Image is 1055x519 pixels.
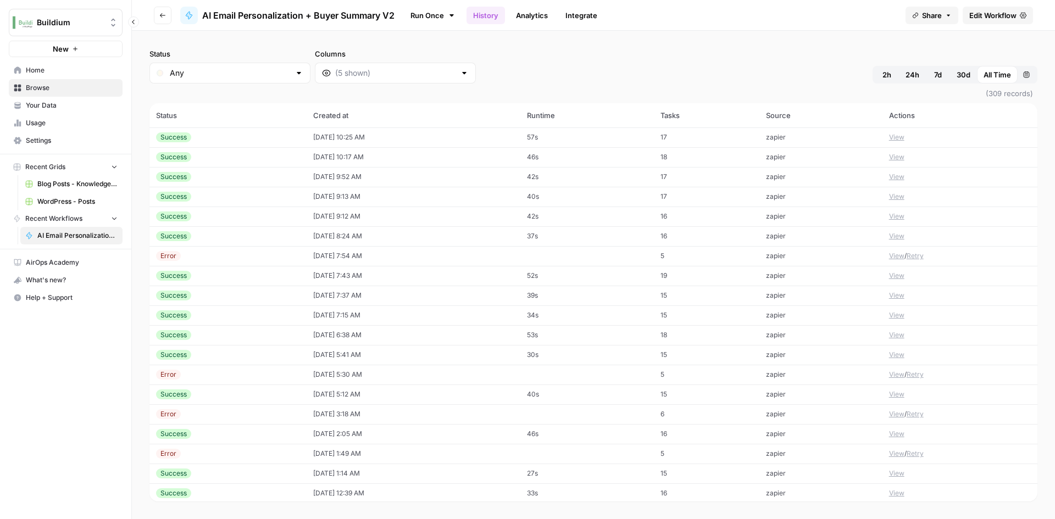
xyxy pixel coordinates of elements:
[520,147,654,167] td: 46s
[922,10,942,21] span: Share
[759,207,882,226] td: zapier
[654,286,759,305] td: 15
[9,210,123,227] button: Recent Workflows
[882,365,1037,384] td: /
[889,132,904,142] button: View
[315,48,476,59] label: Columns
[13,13,32,32] img: Buildium Logo
[9,41,123,57] button: New
[9,159,123,175] button: Recent Grids
[156,211,191,221] div: Success
[759,464,882,483] td: zapier
[520,305,654,325] td: 34s
[307,187,520,207] td: [DATE] 9:13 AM
[759,325,882,345] td: zapier
[882,444,1037,464] td: /
[156,468,191,478] div: Success
[520,226,654,246] td: 37s
[520,286,654,305] td: 39s
[759,345,882,365] td: zapier
[9,62,123,79] a: Home
[9,272,122,288] div: What's new?
[149,83,1037,103] span: (309 records)
[520,483,654,503] td: 33s
[520,207,654,226] td: 42s
[654,103,759,127] th: Tasks
[156,370,181,380] div: Error
[907,409,924,419] button: Retry
[307,444,520,464] td: [DATE] 1:49 AM
[9,97,123,114] a: Your Data
[654,404,759,424] td: 6
[307,483,520,503] td: [DATE] 12:39 AM
[149,103,307,127] th: Status
[934,69,942,80] span: 7d
[889,330,904,340] button: View
[759,147,882,167] td: zapier
[654,266,759,286] td: 19
[9,271,123,289] button: What's new?
[759,365,882,384] td: zapier
[520,384,654,404] td: 40s
[654,345,759,365] td: 15
[907,251,924,261] button: Retry
[307,345,520,365] td: [DATE] 5:41 AM
[889,251,904,261] button: View
[889,488,904,498] button: View
[654,207,759,226] td: 16
[170,68,290,79] input: Any
[307,464,520,483] td: [DATE] 1:14 AM
[156,251,181,261] div: Error
[37,17,103,28] span: Buildium
[307,226,520,246] td: [DATE] 8:24 AM
[9,254,123,271] a: AirOps Academy
[520,325,654,345] td: 53s
[307,167,520,187] td: [DATE] 9:52 AM
[307,404,520,424] td: [DATE] 3:18 AM
[156,271,191,281] div: Success
[889,172,904,182] button: View
[654,167,759,187] td: 17
[759,103,882,127] th: Source
[335,68,456,79] input: (5 shown)
[307,207,520,226] td: [DATE] 9:12 AM
[307,286,520,305] td: [DATE] 7:37 AM
[889,350,904,360] button: View
[156,330,191,340] div: Success
[963,7,1033,24] a: Edit Workflow
[759,305,882,325] td: zapier
[26,65,118,75] span: Home
[520,187,654,207] td: 40s
[984,69,1011,80] span: All Time
[520,167,654,187] td: 42s
[889,231,904,241] button: View
[926,66,950,83] button: 7d
[156,409,181,419] div: Error
[889,192,904,202] button: View
[759,266,882,286] td: zapier
[759,424,882,444] td: zapier
[969,10,1017,21] span: Edit Workflow
[889,211,904,221] button: View
[37,231,118,241] span: AI Email Personalization + Buyer Summary V2
[37,197,118,207] span: WordPress - Posts
[403,6,462,25] a: Run Once
[307,266,520,286] td: [DATE] 7:43 AM
[759,384,882,404] td: zapier
[889,370,904,380] button: View
[156,488,191,498] div: Success
[9,289,123,306] button: Help + Support
[882,69,891,80] span: 2h
[950,66,977,83] button: 30d
[907,449,924,459] button: Retry
[759,246,882,266] td: zapier
[156,231,191,241] div: Success
[509,7,554,24] a: Analytics
[307,246,520,266] td: [DATE] 7:54 AM
[520,266,654,286] td: 52s
[654,384,759,404] td: 15
[26,258,118,267] span: AirOps Academy
[520,345,654,365] td: 30s
[889,468,904,478] button: View
[37,179,118,189] span: Blog Posts - Knowledge Base.csv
